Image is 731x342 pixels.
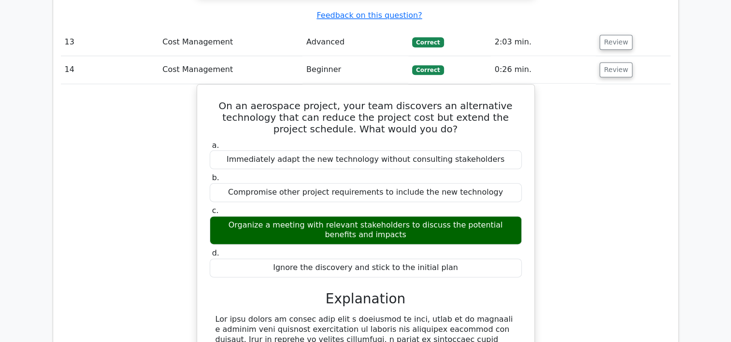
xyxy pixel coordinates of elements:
[302,56,408,84] td: Beginner
[412,65,444,75] span: Correct
[212,248,219,257] span: d.
[412,37,444,47] span: Correct
[491,28,596,56] td: 2:03 min.
[210,258,522,277] div: Ignore the discovery and stick to the initial plan
[302,28,408,56] td: Advanced
[491,56,596,84] td: 0:26 min.
[316,11,422,20] a: Feedback on this question?
[212,141,219,150] span: a.
[600,35,632,50] button: Review
[158,28,302,56] td: Cost Management
[209,100,523,135] h5: On an aerospace project, your team discovers an alternative technology that can reduce the projec...
[212,173,219,182] span: b.
[600,62,632,77] button: Review
[61,28,159,56] td: 13
[61,56,159,84] td: 14
[158,56,302,84] td: Cost Management
[210,183,522,202] div: Compromise other project requirements to include the new technology
[210,150,522,169] div: Immediately adapt the new technology without consulting stakeholders
[212,206,219,215] span: c.
[215,291,516,307] h3: Explanation
[210,216,522,245] div: Organize a meeting with relevant stakeholders to discuss the potential benefits and impacts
